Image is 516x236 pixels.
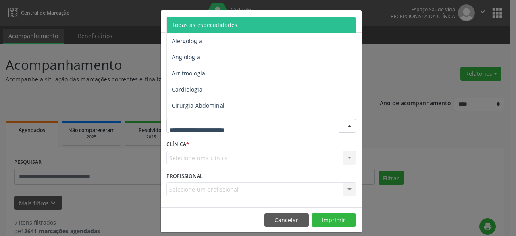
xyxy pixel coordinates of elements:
[166,138,189,151] label: CLÍNICA
[312,213,356,227] button: Imprimir
[166,170,203,182] label: PROFISSIONAL
[172,37,202,45] span: Alergologia
[172,118,221,125] span: Cirurgia Bariatrica
[172,86,202,93] span: Cardiologia
[264,213,309,227] button: Cancelar
[172,21,237,29] span: Todas as especialidades
[172,53,200,61] span: Angiologia
[172,102,225,109] span: Cirurgia Abdominal
[172,69,205,77] span: Arritmologia
[166,16,259,27] h5: Relatório de agendamentos
[345,10,362,30] button: Close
